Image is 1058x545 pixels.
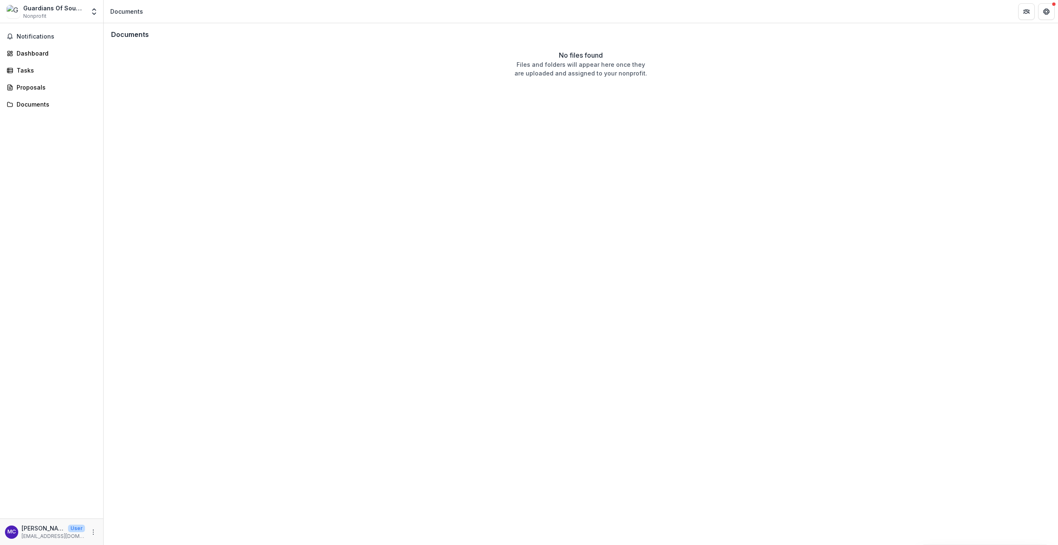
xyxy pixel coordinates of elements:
button: Open entity switcher [88,3,100,20]
p: No files found [559,50,603,60]
div: Documents [17,100,93,109]
div: Michael Chapman [7,529,16,535]
button: Notifications [3,30,100,43]
a: Documents [3,97,100,111]
div: Tasks [17,66,93,75]
div: Documents [110,7,143,16]
button: Partners [1018,3,1035,20]
span: Notifications [17,33,97,40]
p: [EMAIL_ADDRESS][DOMAIN_NAME] [22,533,85,540]
p: User [68,525,85,532]
div: Dashboard [17,49,93,58]
div: Guardians Of Sound & The Hip Hop Orchestra [23,4,85,12]
img: Guardians Of Sound & The Hip Hop Orchestra [7,5,20,18]
a: Proposals [3,80,100,94]
p: Files and folders will appear here once they are uploaded and assigned to your nonprofit. [514,60,647,78]
div: Proposals [17,83,93,92]
h3: Documents [111,31,149,39]
button: Get Help [1038,3,1055,20]
nav: breadcrumb [107,5,146,17]
button: More [88,527,98,537]
p: [PERSON_NAME] [22,524,65,533]
span: Nonprofit [23,12,46,20]
a: Tasks [3,63,100,77]
a: Dashboard [3,46,100,60]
